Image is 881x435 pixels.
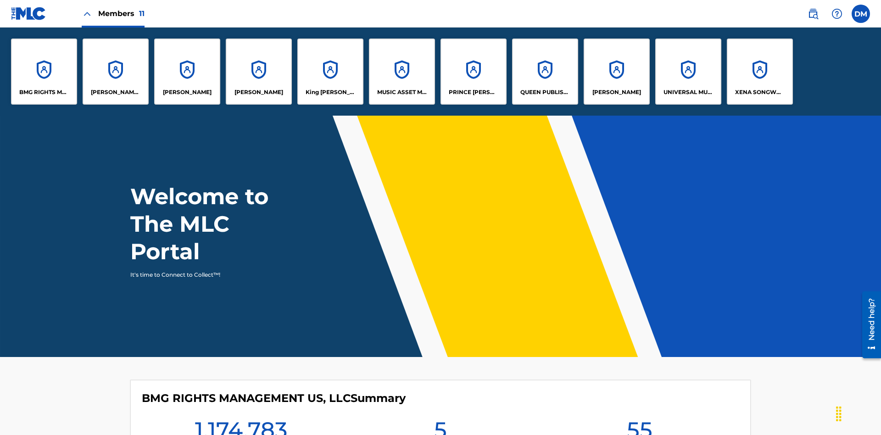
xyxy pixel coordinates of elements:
p: EYAMA MCSINGER [234,88,283,96]
div: Help [828,5,846,23]
div: Drag [831,400,846,428]
a: AccountsQUEEN PUBLISHA [512,39,578,105]
a: AccountsBMG RIGHTS MANAGEMENT US, LLC [11,39,77,105]
img: search [808,8,819,19]
p: BMG RIGHTS MANAGEMENT US, LLC [19,88,69,96]
p: It's time to Connect to Collect™! [130,271,290,279]
p: QUEEN PUBLISHA [520,88,570,96]
a: AccountsKing [PERSON_NAME] [297,39,363,105]
span: 11 [139,9,145,18]
a: AccountsXENA SONGWRITER [727,39,793,105]
p: King McTesterson [306,88,356,96]
iframe: Resource Center [855,288,881,363]
a: Accounts[PERSON_NAME] [154,39,220,105]
a: Accounts[PERSON_NAME] [584,39,650,105]
h4: BMG RIGHTS MANAGEMENT US, LLC [142,391,406,405]
div: User Menu [852,5,870,23]
p: MUSIC ASSET MANAGEMENT (MAM) [377,88,427,96]
a: AccountsPRINCE [PERSON_NAME] [440,39,507,105]
a: AccountsMUSIC ASSET MANAGEMENT (MAM) [369,39,435,105]
a: Accounts[PERSON_NAME] [226,39,292,105]
p: ELVIS COSTELLO [163,88,212,96]
p: CLEO SONGWRITER [91,88,141,96]
h1: Welcome to The MLC Portal [130,183,302,265]
p: RONALD MCTESTERSON [592,88,641,96]
iframe: Chat Widget [835,391,881,435]
img: help [831,8,842,19]
img: Close [82,8,93,19]
p: PRINCE MCTESTERSON [449,88,499,96]
span: Members [98,8,145,19]
p: UNIVERSAL MUSIC PUB GROUP [664,88,714,96]
a: Public Search [804,5,822,23]
a: Accounts[PERSON_NAME] SONGWRITER [83,39,149,105]
p: XENA SONGWRITER [735,88,785,96]
img: MLC Logo [11,7,46,20]
a: AccountsUNIVERSAL MUSIC PUB GROUP [655,39,721,105]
